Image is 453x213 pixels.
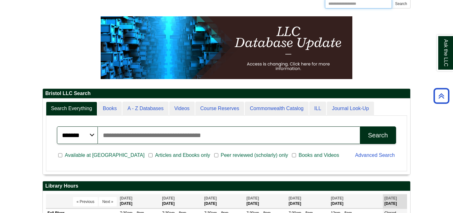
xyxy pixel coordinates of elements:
[329,194,383,208] th: [DATE]
[118,194,160,208] th: [DATE]
[98,102,122,116] a: Books
[122,102,169,116] a: A - Z Databases
[73,197,98,206] button: « Previous
[58,152,62,158] input: Available at [GEOGRAPHIC_DATA]
[431,92,451,100] a: Back to Top
[43,89,410,99] h2: Bristol LLC Search
[101,16,352,79] img: HTML tutorial
[148,152,153,158] input: Articles and Ebooks only
[203,194,245,208] th: [DATE]
[204,196,217,200] span: [DATE]
[62,152,147,159] span: Available at [GEOGRAPHIC_DATA]
[246,196,259,200] span: [DATE]
[384,196,397,200] span: [DATE]
[331,196,344,200] span: [DATE]
[120,196,132,200] span: [DATE]
[327,102,374,116] a: Journal Look-Up
[218,152,291,159] span: Peer reviewed (scholarly) only
[153,152,213,159] span: Articles and Ebooks only
[214,152,218,158] input: Peer reviewed (scholarly) only
[195,102,244,116] a: Course Reserves
[43,181,410,191] h2: Library Hours
[99,197,117,206] button: Next »
[46,102,97,116] a: Search Everything
[360,126,396,144] button: Search
[169,102,195,116] a: Videos
[287,194,329,208] th: [DATE]
[368,132,388,139] div: Search
[296,152,342,159] span: Books and Videos
[292,152,296,158] input: Books and Videos
[355,152,395,158] a: Advanced Search
[383,194,407,208] th: [DATE]
[162,196,175,200] span: [DATE]
[245,194,287,208] th: [DATE]
[160,194,203,208] th: [DATE]
[309,102,326,116] a: ILL
[245,102,309,116] a: Commonwealth Catalog
[289,196,301,200] span: [DATE]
